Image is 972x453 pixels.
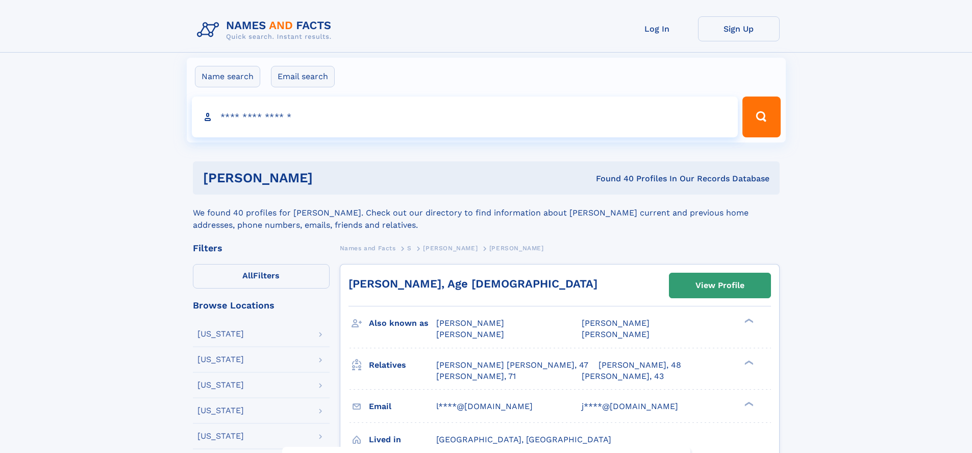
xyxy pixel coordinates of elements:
[599,360,681,371] a: [PERSON_NAME], 48
[193,16,340,44] img: Logo Names and Facts
[436,329,504,339] span: [PERSON_NAME]
[616,16,698,41] a: Log In
[407,242,412,254] a: S
[195,66,260,87] label: Name search
[742,359,754,366] div: ❯
[436,435,611,444] span: [GEOGRAPHIC_DATA], [GEOGRAPHIC_DATA]
[369,398,436,415] h3: Email
[436,360,588,371] a: [PERSON_NAME] [PERSON_NAME], 47
[742,97,780,137] button: Search Button
[436,318,504,328] span: [PERSON_NAME]
[193,244,330,253] div: Filters
[742,318,754,324] div: ❯
[582,371,664,382] a: [PERSON_NAME], 43
[695,274,744,297] div: View Profile
[698,16,780,41] a: Sign Up
[197,381,244,389] div: [US_STATE]
[407,245,412,252] span: S
[340,242,396,254] a: Names and Facts
[203,172,455,184] h1: [PERSON_NAME]
[271,66,335,87] label: Email search
[369,431,436,448] h3: Lived in
[192,97,738,137] input: search input
[423,242,478,254] a: [PERSON_NAME]
[197,330,244,338] div: [US_STATE]
[582,318,650,328] span: [PERSON_NAME]
[197,407,244,415] div: [US_STATE]
[423,245,478,252] span: [PERSON_NAME]
[197,355,244,364] div: [US_STATE]
[242,271,253,280] span: All
[348,277,597,290] a: [PERSON_NAME], Age [DEMOGRAPHIC_DATA]
[369,315,436,332] h3: Also known as
[669,273,770,298] a: View Profile
[582,329,650,339] span: [PERSON_NAME]
[369,356,436,374] h3: Relatives
[454,173,769,184] div: Found 40 Profiles In Our Records Database
[742,400,754,407] div: ❯
[193,195,780,231] div: We found 40 profiles for [PERSON_NAME]. Check out our directory to find information about [PERSON...
[489,245,544,252] span: [PERSON_NAME]
[193,264,330,289] label: Filters
[193,301,330,310] div: Browse Locations
[436,371,516,382] a: [PERSON_NAME], 71
[197,432,244,440] div: [US_STATE]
